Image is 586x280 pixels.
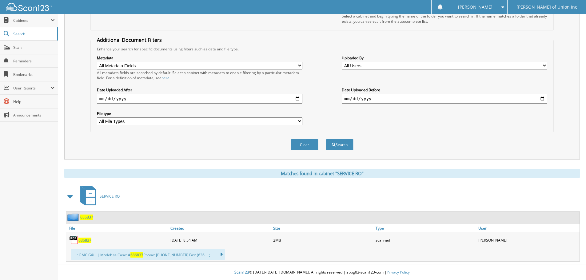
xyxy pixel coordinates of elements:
a: Type [374,224,477,232]
div: scanned [374,234,477,246]
div: Matches found in cabinet "SERVICE RO" [64,169,580,178]
a: 686837 [78,238,91,243]
a: SERVICE RO [77,184,120,208]
a: Created [169,224,272,232]
div: [DATE] 8:54 AM [169,234,272,246]
iframe: Chat Widget [555,250,586,280]
span: [PERSON_NAME] [458,5,492,9]
a: 686837 [80,215,93,220]
input: end [342,94,547,104]
span: Announcements [13,112,55,118]
span: Search [13,31,54,37]
span: Cabinets [13,18,50,23]
input: start [97,94,302,104]
div: Select a cabinet and begin typing the name of the folder you want to search in. If the name match... [342,14,547,24]
label: File type [97,111,302,116]
a: Privacy Policy [387,270,410,275]
label: Metadata [97,55,302,61]
a: User [477,224,580,232]
label: Date Uploaded Before [342,87,547,93]
span: Reminders [13,58,55,64]
div: All metadata fields are searched by default. Select a cabinet with metadata to enable filtering b... [97,70,302,81]
div: [PERSON_NAME] [477,234,580,246]
img: scan123-logo-white.svg [6,3,52,11]
button: Search [326,139,353,150]
a: Size [272,224,374,232]
img: folder2.png [67,213,80,221]
img: PDF.png [69,235,78,245]
label: Date Uploaded After [97,87,302,93]
span: [PERSON_NAME] of Union Inc [516,5,577,9]
div: © [DATE]-[DATE] [DOMAIN_NAME]. All rights reserved | appg03-scan123-com | [58,265,586,280]
span: 686837 [130,252,143,258]
span: Scan123 [234,270,249,275]
label: Uploaded By [342,55,547,61]
button: Clear [291,139,318,150]
span: Bookmarks [13,72,55,77]
span: User Reports [13,85,50,91]
div: ... : GMC G© || Model: ss Case: # Phone: [PHONE_NUMBER] Fax: (636 ... ;... [71,249,225,260]
div: 2MB [272,234,374,246]
div: Enhance your search for specific documents using filters such as date and file type. [94,46,550,52]
span: Help [13,99,55,104]
a: File [66,224,169,232]
span: SERVICE RO [100,194,120,199]
a: here [161,75,169,81]
span: Scan [13,45,55,50]
legend: Additional Document Filters [94,37,165,43]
